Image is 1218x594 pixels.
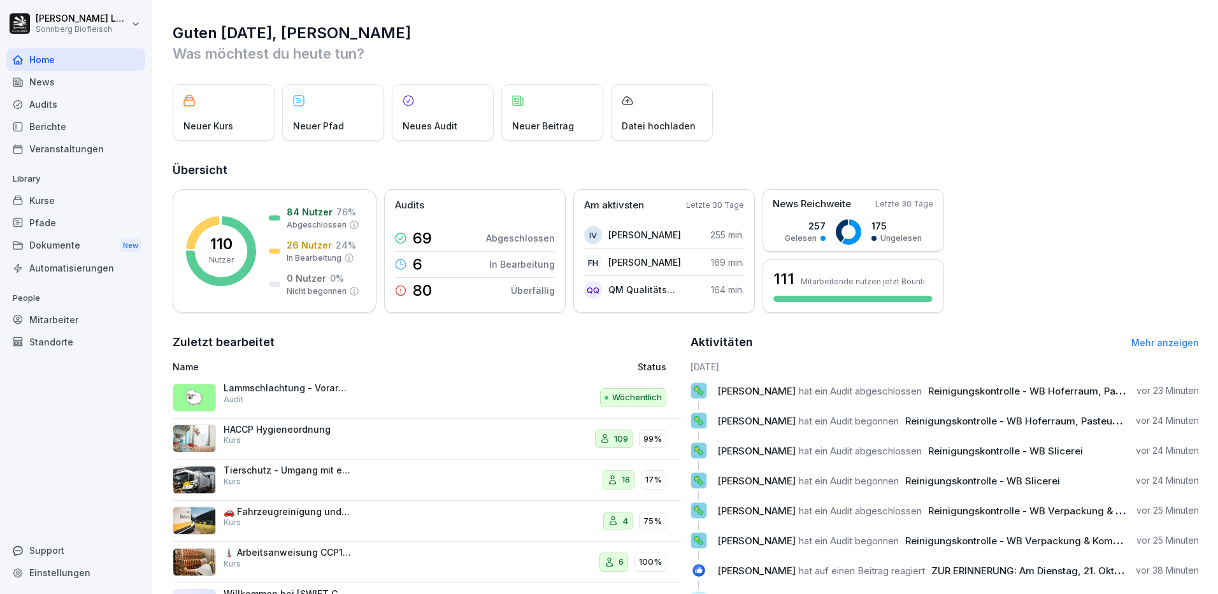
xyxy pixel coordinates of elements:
[608,228,681,242] p: [PERSON_NAME]
[643,515,662,528] p: 75%
[173,424,216,453] img: xrzzrx774ak4h3u8hix93783.png
[224,424,351,435] p: HACCP Hygieneordnung
[287,272,326,285] p: 0 Nutzer
[711,256,744,269] p: 169 min.
[486,231,555,245] p: Abgeschlossen
[173,43,1199,64] p: Was möchtest du heute tun?
[799,565,925,577] span: hat auf einen Beitrag reagiert
[1136,474,1199,487] p: vor 24 Minuten
[6,331,145,353] div: Standorte
[799,445,922,457] span: hat ein Audit abgeschlossen
[692,442,705,460] p: 🦠
[6,71,145,93] a: News
[287,252,341,264] p: In Bearbeitung
[905,415,1217,427] span: Reinigungskontrolle - WB Hoferraum, Pasteur und Speckproduktion
[287,286,347,297] p: Nicht begonnen
[173,161,1199,179] h2: Übersicht
[799,385,922,397] span: hat ein Audit abgeschlossen
[6,308,145,331] a: Mitarbeiter
[336,238,356,252] p: 24 %
[1136,564,1199,577] p: vor 38 Minuten
[224,558,241,570] p: Kurs
[643,433,662,445] p: 99%
[1136,444,1199,457] p: vor 24 Minuten
[185,386,204,409] p: 🐑
[612,391,662,404] p: Wöchentlich
[717,415,796,427] span: [PERSON_NAME]
[905,535,1179,547] span: Reinigungskontrolle - WB Verpackung & Kommissionierung
[6,561,145,584] div: Einstellungen
[622,515,628,528] p: 4
[6,234,145,257] div: Dokumente
[6,48,145,71] a: Home
[584,198,644,213] p: Am aktivsten
[1131,337,1199,348] a: Mehr anzeigen
[6,169,145,189] p: Library
[785,233,817,244] p: Gelesen
[773,268,794,290] h3: 111
[639,556,662,569] p: 100%
[6,93,145,115] a: Audits
[173,419,682,460] a: HACCP HygieneordnungKurs10999%
[691,333,753,351] h2: Aktivitäten
[1136,414,1199,427] p: vor 24 Minuten
[584,226,602,244] div: IV
[710,228,744,242] p: 255 min.
[489,257,555,271] p: In Bearbeitung
[928,445,1083,457] span: Reinigungskontrolle - WB Slicerei
[875,198,933,210] p: Letzte 30 Tage
[717,445,796,457] span: [PERSON_NAME]
[287,205,333,219] p: 84 Nutzer
[717,475,796,487] span: [PERSON_NAME]
[413,257,422,272] p: 6
[799,415,899,427] span: hat ein Audit begonnen
[512,119,574,133] p: Neuer Beitrag
[224,476,241,488] p: Kurs
[36,13,129,24] p: [PERSON_NAME] Lumetsberger
[413,283,432,298] p: 80
[224,465,351,476] p: Tierschutz - Umgang mit entlaufenen Tieren
[799,475,899,487] span: hat ein Audit begonnen
[871,219,922,233] p: 175
[173,501,682,542] a: 🚗 Fahrzeugreinigung und -kontrolleKurs475%
[6,288,145,308] p: People
[692,532,705,549] p: 🦠
[1136,384,1199,397] p: vor 23 Minuten
[183,119,233,133] p: Neuer Kurs
[584,254,602,272] div: FH
[336,205,356,219] p: 76 %
[622,119,696,133] p: Datei hochladen
[36,25,129,34] p: Sonnberg Biofleisch
[6,138,145,160] a: Veranstaltungen
[224,435,241,446] p: Kurs
[6,539,145,561] div: Support
[692,412,705,430] p: 🦠
[717,385,796,397] span: [PERSON_NAME]
[6,212,145,234] div: Pfade
[6,257,145,279] a: Automatisierungen
[287,238,332,252] p: 26 Nutzer
[6,115,145,138] a: Berichte
[287,219,347,231] p: Abgeschlossen
[173,23,1199,43] h1: Guten [DATE], [PERSON_NAME]
[608,283,682,296] p: QM Qualitätsmanagement
[645,474,662,486] p: 17%
[210,236,233,252] p: 110
[711,283,744,296] p: 164 min.
[880,233,922,244] p: Ungelesen
[395,198,424,213] p: Audits
[622,474,630,486] p: 18
[801,277,925,286] p: Mitarbeitende nutzen jetzt Bounti
[120,238,141,253] div: New
[224,506,351,518] p: 🚗 Fahrzeugreinigung und -kontrolle
[173,360,491,373] p: Name
[692,502,705,519] p: 🦠
[717,565,796,577] span: [PERSON_NAME]
[799,535,899,547] span: hat ein Audit begonnen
